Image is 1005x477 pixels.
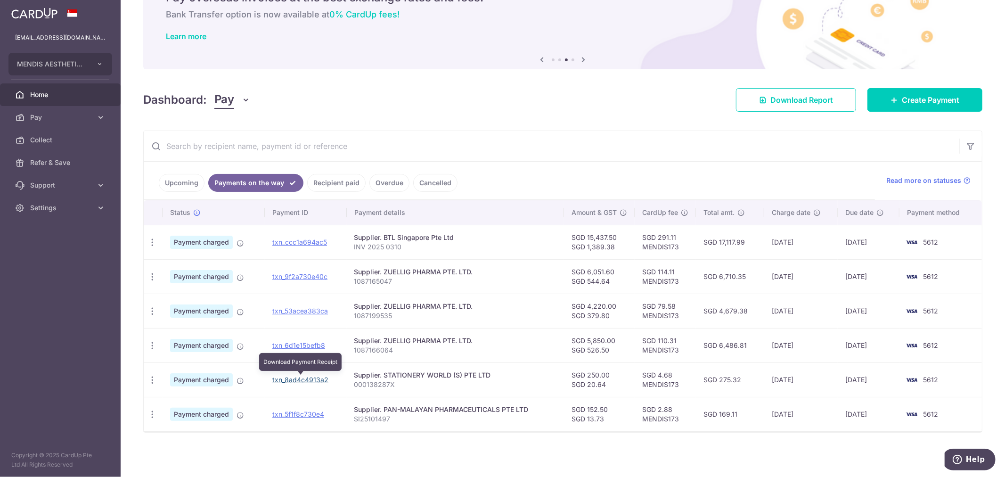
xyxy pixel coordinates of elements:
[838,397,899,431] td: [DATE]
[30,90,92,99] span: Home
[159,174,204,192] a: Upcoming
[272,341,325,349] a: txn_6d1e15befb8
[272,376,328,384] a: txn_8ad4c4913a2
[770,94,833,106] span: Download Report
[15,33,106,42] p: [EMAIL_ADDRESS][DOMAIN_NAME]
[259,353,342,371] div: Download Payment Receipt
[635,362,696,397] td: SGD 4.68 MENDIS173
[170,304,233,318] span: Payment charged
[354,370,557,380] div: Supplier. STATIONERY WORLD (S) PTE LTD
[635,294,696,328] td: SGD 79.58 MENDIS173
[214,91,234,109] span: Pay
[354,302,557,311] div: Supplier. ZUELLIG PHARMA PTE. LTD.
[772,208,810,217] span: Charge date
[307,174,366,192] a: Recipient paid
[564,294,635,328] td: SGD 4,220.00 SGD 379.80
[347,200,564,225] th: Payment details
[354,380,557,389] p: 000138287X
[354,311,557,321] p: 1087199535
[354,345,557,355] p: 1087166064
[170,208,190,217] span: Status
[923,410,938,418] span: 5612
[30,203,92,213] span: Settings
[272,272,327,280] a: txn_9f2a730e40c
[736,88,856,112] a: Download Report
[30,135,92,145] span: Collect
[166,9,960,20] h6: Bank Transfer option is now available at
[923,376,938,384] span: 5612
[764,294,838,328] td: [DATE]
[696,397,764,431] td: SGD 169.11
[902,340,921,351] img: Bank Card
[30,158,92,167] span: Refer & Save
[703,208,735,217] span: Total amt.
[30,113,92,122] span: Pay
[867,88,982,112] a: Create Payment
[354,242,557,252] p: INV 2025 0310
[764,328,838,362] td: [DATE]
[902,305,921,317] img: Bank Card
[845,208,874,217] span: Due date
[764,397,838,431] td: [DATE]
[8,53,112,75] button: MENDIS AESTHETICS PTE. LTD.
[923,307,938,315] span: 5612
[564,225,635,259] td: SGD 15,437.50 SGD 1,389.38
[369,174,409,192] a: Overdue
[635,328,696,362] td: SGD 110.31 MENDIS173
[838,328,899,362] td: [DATE]
[354,414,557,424] p: SI25101497
[564,397,635,431] td: SGD 152.50 SGD 13.73
[17,59,87,69] span: MENDIS AESTHETICS PTE. LTD.
[564,362,635,397] td: SGD 250.00 SGD 20.64
[354,277,557,286] p: 1087165047
[166,32,206,41] a: Learn more
[696,259,764,294] td: SGD 6,710.35
[764,259,838,294] td: [DATE]
[945,449,996,472] iframe: Opens a widget where you can find more information
[265,200,346,225] th: Payment ID
[696,294,764,328] td: SGD 4,679.38
[170,236,233,249] span: Payment charged
[838,362,899,397] td: [DATE]
[272,307,328,315] a: txn_53acea383ca
[838,294,899,328] td: [DATE]
[354,336,557,345] div: Supplier. ZUELLIG PHARMA PTE. LTD.
[143,91,207,108] h4: Dashboard:
[170,408,233,421] span: Payment charged
[413,174,458,192] a: Cancelled
[764,362,838,397] td: [DATE]
[838,225,899,259] td: [DATE]
[208,174,303,192] a: Payments on the way
[635,397,696,431] td: SGD 2.88 MENDIS173
[902,237,921,248] img: Bank Card
[170,373,233,387] span: Payment charged
[272,238,327,246] a: txn_ccc1a694ac5
[572,208,617,217] span: Amount & GST
[354,267,557,277] div: Supplier. ZUELLIG PHARMA PTE. LTD.
[642,208,678,217] span: CardUp fee
[902,271,921,282] img: Bank Card
[696,225,764,259] td: SGD 17,117.99
[886,176,961,185] span: Read more on statuses
[923,341,938,349] span: 5612
[764,225,838,259] td: [DATE]
[144,131,959,161] input: Search by recipient name, payment id or reference
[170,339,233,352] span: Payment charged
[923,238,938,246] span: 5612
[902,409,921,420] img: Bank Card
[329,9,400,19] span: 0% CardUp fees!
[635,259,696,294] td: SGD 114.11 MENDIS173
[354,405,557,414] div: Supplier. PAN-MALAYAN PHARMACEUTICALS PTE LTD
[214,91,251,109] button: Pay
[564,259,635,294] td: SGD 6,051.60 SGD 544.64
[696,328,764,362] td: SGD 6,486.81
[923,272,938,280] span: 5612
[902,374,921,386] img: Bank Card
[272,410,324,418] a: txn_5f1f8c730e4
[635,225,696,259] td: SGD 291.11 MENDIS173
[170,270,233,283] span: Payment charged
[11,8,57,19] img: CardUp
[354,233,557,242] div: Supplier. BTL Singapore Pte Ltd
[886,176,971,185] a: Read more on statuses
